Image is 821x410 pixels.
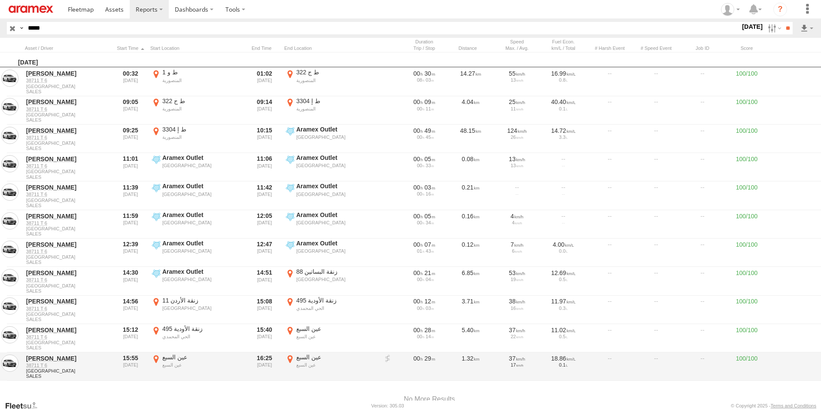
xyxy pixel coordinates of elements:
span: Filter Results to this Group [26,89,109,94]
span: Filter Results to this Group [26,288,109,294]
div: 48.15 [449,125,492,152]
span: 05 [425,213,435,220]
div: [GEOGRAPHIC_DATA] [296,248,377,254]
span: 21 [425,269,435,276]
span: [GEOGRAPHIC_DATA] [26,283,109,288]
div: ط ج 322 [296,68,377,76]
div: [GEOGRAPHIC_DATA] [296,162,377,168]
div: 11 زنقة الأردن [162,297,243,304]
div: 7 [497,241,537,248]
label: Export results as... [800,22,814,34]
div: 14.27 [449,68,492,95]
div: 100/100 [727,297,766,323]
div: 495 زنقة الأودية [162,325,243,333]
div: ط و 1 [162,68,243,76]
div: Aramex Outlet [162,268,243,275]
div: [GEOGRAPHIC_DATA] [162,162,243,168]
div: Click to Sort [114,45,147,51]
label: Click to View Event Location [284,239,379,266]
div: [2957s] 15/08/2025 09:25 - 15/08/2025 10:15 [404,127,444,135]
div: Aramex Outlet [296,154,377,162]
div: 16.99 [543,70,584,77]
div: 6 [497,248,537,254]
div: 100/100 [727,211,766,238]
div: 11:42 [DATE] [248,182,281,209]
div: Aramex Outlet [162,182,243,190]
div: 16 [497,306,537,311]
div: 11.02 [543,326,584,334]
a: View Asset in Asset Management [1,98,18,115]
label: Click to View Event Location [284,268,379,294]
div: ط إ 3304 [296,97,377,105]
div: 0.3 [543,306,584,311]
div: الحي المحمدي [162,334,243,340]
div: 12:47 [DATE] [248,239,281,266]
div: 13 [497,77,537,83]
span: Filter Results to this Group [26,345,109,350]
a: View on breadcrumb report [383,355,392,363]
div: 13 [497,155,537,163]
a: 38711 T 6 [26,77,109,83]
a: View Asset in Asset Management [1,241,18,258]
a: View Asset in Asset Management [1,70,18,87]
a: View Asset in Asset Management [1,269,18,286]
label: Click to View Event Location [150,268,245,294]
div: 0.5 [543,277,584,282]
label: Click to View Event Location [284,353,379,380]
div: [1816s] 15/08/2025 00:32 - 15/08/2025 01:02 [404,70,444,77]
div: 11:01 [DATE] [114,154,147,181]
span: 00 [417,163,424,168]
a: [PERSON_NAME] [26,70,109,77]
a: 38711 T 6 [26,163,109,169]
span: 30 [425,70,435,77]
span: Filter Results to this Group [26,203,109,208]
div: 4.00 [543,241,584,248]
div: Aramex Outlet [296,125,377,133]
div: 00:32 [DATE] [114,68,147,95]
div: ط إ 3304 [162,125,243,133]
a: 38711 T 6 [26,106,109,112]
a: View Asset in Asset Management [1,355,18,372]
div: عين السبع [296,325,377,333]
span: Filter Results to this Group [26,117,109,122]
label: Click to View Event Location [150,97,245,124]
div: Score [727,45,766,51]
div: 55 [497,70,537,77]
div: 3.71 [449,297,492,323]
div: 495 زنقة الأودية [296,297,377,304]
a: 38711 T 6 [26,334,109,340]
label: Click to View Event Location [150,353,245,380]
div: 26 [497,135,537,140]
span: 05 [425,156,435,162]
div: Aramex Outlet [296,182,377,190]
div: [GEOGRAPHIC_DATA] [296,191,377,197]
div: [541s] 15/08/2025 09:05 - 15/08/2025 09:14 [404,98,444,106]
div: 4 [497,220,537,225]
span: 14 [426,334,434,339]
div: 37 [497,355,537,362]
label: Click to View Event Location [284,325,379,352]
div: 100/100 [727,182,766,209]
div: [1792s] 15/08/2025 15:55 - 15/08/2025 16:25 [404,355,444,362]
a: 38711 T 6 [26,220,109,226]
a: [PERSON_NAME] [26,155,109,163]
div: [1260s] 15/08/2025 14:30 - 15/08/2025 14:51 [404,269,444,277]
div: 12:05 [DATE] [248,211,281,238]
span: 00 [417,334,424,339]
span: 00 [414,127,423,134]
span: [GEOGRAPHIC_DATA] [26,254,109,260]
a: Visit our Website [5,401,44,410]
div: 124 [497,127,537,135]
a: [PERSON_NAME] [26,355,109,362]
div: 88 زنقة البساتين [296,268,377,275]
div: 37 [497,326,537,334]
span: 00 [414,213,423,220]
span: 04 [426,277,434,282]
div: 0.5 [543,334,584,339]
a: 38711 T 6 [26,135,109,141]
div: [305s] 15/08/2025 11:01 - 15/08/2025 11:06 [404,155,444,163]
span: [GEOGRAPHIC_DATA] [26,340,109,345]
label: Search Filter Options [764,22,783,34]
div: [GEOGRAPHIC_DATA] [162,276,243,282]
span: 09 [425,98,435,105]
